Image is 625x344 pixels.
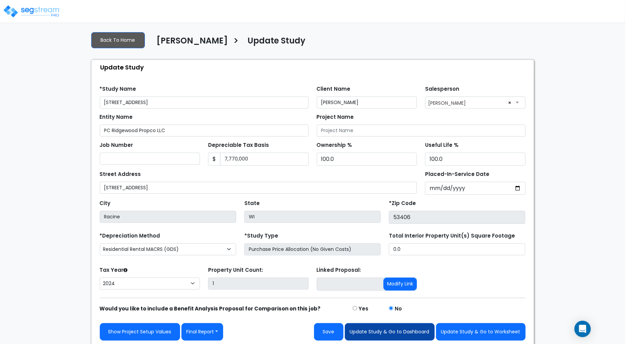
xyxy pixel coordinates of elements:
input: Building Count [208,278,309,290]
label: Salesperson [425,85,459,93]
input: Study Name [100,97,309,109]
label: Project Name [317,113,354,121]
label: State [244,200,260,207]
input: Project Name [317,125,526,137]
span: $ [208,153,220,166]
img: logo_pro_r.png [3,4,61,18]
h3: > [233,35,239,49]
input: Client Name [317,97,417,109]
label: Placed-In-Service Date [425,170,489,178]
label: *Zip Code [389,200,416,207]
label: No [395,305,402,313]
button: Update Study & Go to Worksheet [436,323,526,341]
label: Entity Name [100,113,133,121]
span: Asher Fried [425,97,526,109]
h4: Update Study [248,36,306,48]
button: Update Study & Go to Dashboard [345,323,435,341]
div: Open Intercom Messenger [574,321,591,337]
a: Show Project Setup Values [100,323,180,341]
label: Job Number [100,141,133,149]
label: City [100,200,111,207]
h4: [PERSON_NAME] [157,36,228,48]
label: Yes [358,305,368,313]
a: [PERSON_NAME] [152,36,228,50]
label: Total Interior Property Unit(s) Square Footage [389,232,515,240]
label: Property Unit Count: [208,266,263,274]
div: Update Study [95,60,534,75]
a: Back To Home [91,32,145,48]
button: Save [314,323,343,341]
label: Depreciable Tax Basis [208,141,269,149]
label: Street Address [100,170,141,178]
button: Final Report [181,323,223,341]
label: *Study Type [244,232,278,240]
span: Asher Fried [425,97,525,108]
input: Ownership [317,153,417,166]
label: Ownership % [317,141,352,149]
label: Useful Life % [425,141,459,149]
input: Street Address [100,182,417,194]
a: Update Study [243,36,306,50]
input: total square foot [389,243,525,255]
input: 0.00 [220,153,309,166]
span: × [508,98,512,107]
label: *Depreciation Method [100,232,160,240]
input: Entity Name [100,125,309,137]
label: *Study Name [100,85,136,93]
input: Zip Code [389,211,525,224]
label: Client Name [317,85,351,93]
input: Depreciation [425,153,526,166]
label: Tax Year [100,266,128,274]
strong: Would you like to include a Benefit Analysis Proposal for Comparison on this job? [100,305,321,312]
button: Modify Link [383,278,417,291]
label: Linked Proposal: [317,266,361,274]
